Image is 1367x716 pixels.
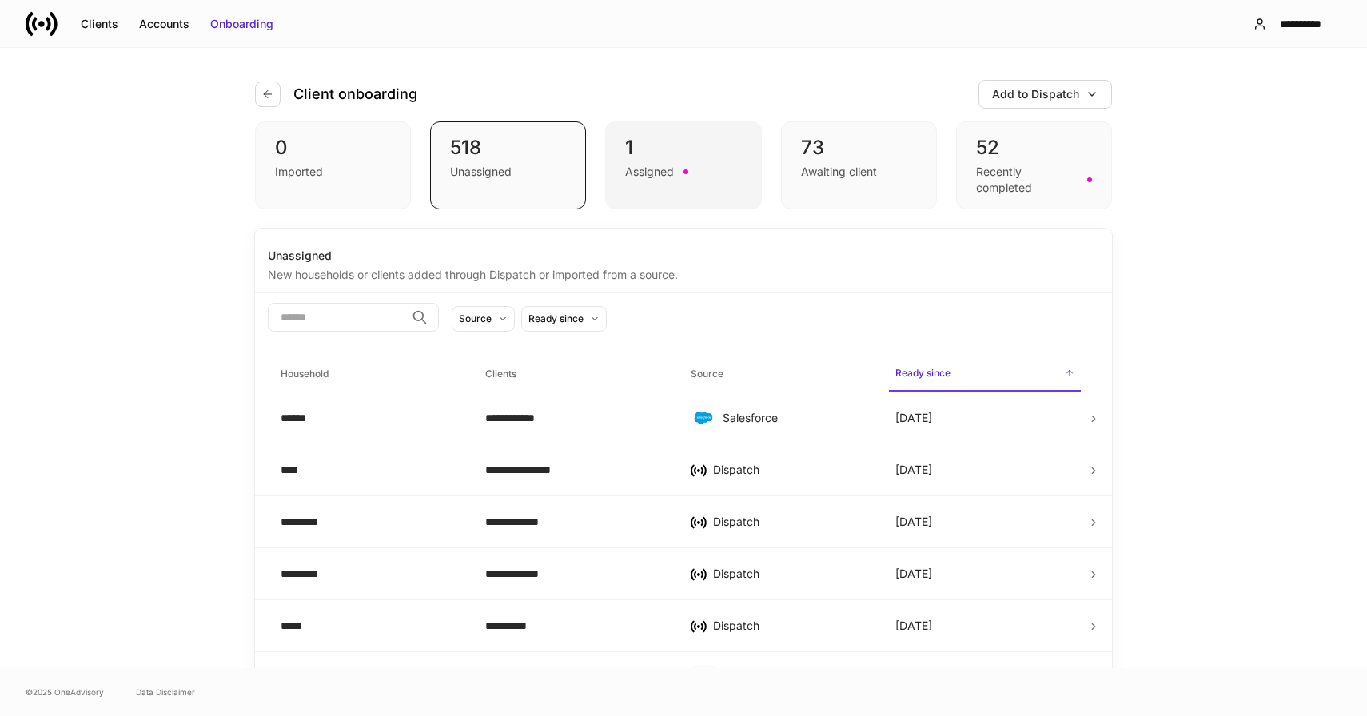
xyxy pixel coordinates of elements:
div: Ready since [528,311,584,326]
button: Clients [70,11,129,37]
h6: Household [281,366,329,381]
div: Dispatch [713,462,870,478]
div: Imported [275,164,323,180]
h4: Client onboarding [293,85,417,104]
div: 1 [625,135,741,161]
div: Dispatch [713,618,870,634]
span: Household [274,358,466,391]
div: 0 [275,135,391,161]
div: 0Imported [255,121,411,209]
div: Add to Dispatch [992,86,1079,102]
button: Accounts [129,11,200,37]
div: Clients [81,16,118,32]
h6: Source [691,366,723,381]
div: Unassigned [268,248,1099,264]
span: © 2025 OneAdvisory [26,686,104,698]
span: Ready since [889,357,1081,392]
div: Accounts [139,16,189,32]
div: Recently completed [976,164,1078,196]
button: Source [452,306,515,332]
p: [DATE] [895,618,932,634]
div: Unassigned [450,164,512,180]
p: [DATE] [895,514,932,530]
button: Onboarding [200,11,284,37]
div: 518Unassigned [430,121,586,209]
span: Clients [479,358,671,391]
h6: Ready since [895,365,951,380]
div: Source [459,311,492,326]
div: New households or clients added through Dispatch or imported from a source. [268,264,1099,283]
h6: Clients [485,366,516,381]
a: Data Disclaimer [136,686,195,698]
div: Dispatch [713,514,870,530]
div: 518 [450,135,566,161]
div: 1Assigned [605,121,761,209]
span: Source [684,358,876,391]
button: Ready since [521,306,607,332]
p: [DATE] [895,410,932,426]
p: [DATE] [895,462,932,478]
div: 73Awaiting client [781,121,937,209]
div: Onboarding [210,16,273,32]
div: Awaiting client [801,164,877,180]
div: 73 [801,135,917,161]
p: [DATE] [895,566,932,582]
button: Add to Dispatch [978,80,1112,109]
div: 52Recently completed [956,121,1112,209]
div: Assigned [625,164,674,180]
div: Dispatch [713,566,870,582]
div: 52 [976,135,1092,161]
div: Salesforce [723,410,870,426]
